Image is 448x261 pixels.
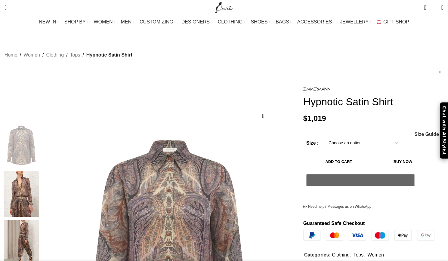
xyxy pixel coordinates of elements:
span: SHOP BY [64,19,86,25]
span: Hypnotic Satin Shirt [86,51,132,59]
button: Add to cart [306,155,372,168]
div: My Wishlist [431,2,437,14]
div: Main navigation [2,16,446,28]
span: GIFT SHOP [383,19,409,25]
a: DESIGNERS [181,16,212,28]
a: BAGS [276,16,291,28]
a: Tops [70,51,80,59]
span: MEN [121,19,132,25]
strong: Guaranteed Safe Checkout [303,221,365,226]
a: SHOES [251,16,270,28]
span: DESIGNERS [181,19,210,25]
label: Size [306,139,318,147]
img: Elevate your elegance in this Zimmermann Tops from the 2025 resort wear edit [3,122,40,168]
a: Clothing [46,51,64,59]
h1: Hypnotic Satin Shirt [303,96,443,108]
img: available now at Coveti. [3,171,40,217]
a: Size Guide [414,132,439,137]
span: SHOES [251,19,267,25]
span: Size Guide [414,132,439,137]
a: JEWELLERY [340,16,371,28]
img: Zimmermann [303,88,330,91]
a: Tops [353,252,363,257]
a: Need help? Messages us on WhatsApp [303,204,372,209]
bdi: 1,019 [303,114,326,122]
a: Search [2,2,10,14]
button: Pay with GPay [306,174,415,186]
span: CUSTOMIZING [140,19,173,25]
span: JEWELLERY [340,19,369,25]
a: MEN [121,16,134,28]
a: CUSTOMIZING [140,16,175,28]
span: $ [303,114,307,122]
span: Categories: [304,252,331,257]
span: WOMEN [94,19,113,25]
span: 0 [425,3,429,8]
a: Women [23,51,40,59]
a: 0 [421,2,429,14]
a: Clothing [332,252,350,257]
button: Buy now [374,155,431,168]
a: NEW IN [39,16,58,28]
span: BAGS [276,19,289,25]
a: Site logo [214,5,234,10]
nav: Breadcrumb [5,51,132,59]
a: WOMEN [94,16,115,28]
span: , [364,251,365,259]
span: CLOTHING [218,19,243,25]
a: CLOTHING [218,16,245,28]
a: Previous product [422,69,429,76]
span: NEW IN [39,19,56,25]
a: Home [5,51,17,59]
span: 0 [432,6,437,11]
img: guaranteed-safe-checkout-bordered.j [303,230,434,241]
a: SHOP BY [64,16,88,28]
a: GIFT SHOP [377,16,409,28]
span: ACCESSORIES [297,19,332,25]
img: GiftBag [377,20,381,24]
a: Next product [436,69,443,76]
a: ACCESSORIES [297,16,334,28]
span: , [350,251,351,259]
a: Women [367,252,384,257]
